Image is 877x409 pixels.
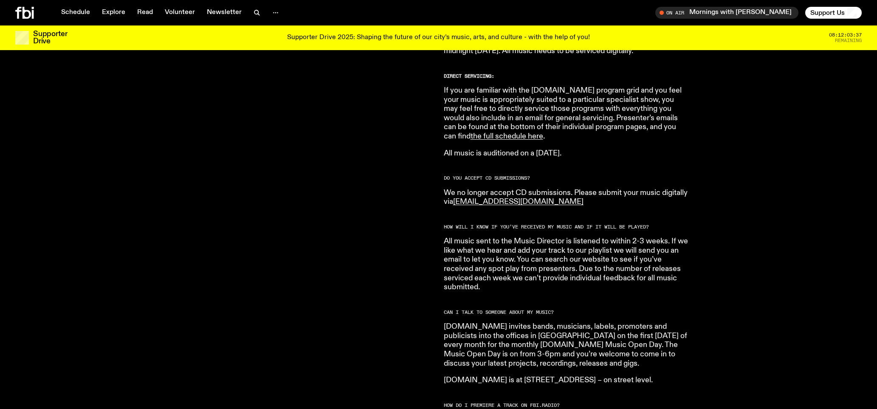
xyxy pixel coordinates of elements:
a: the full schedule here [471,133,543,140]
p: All music is auditioned on a [DATE]. [444,149,688,158]
a: Newsletter [202,7,247,19]
p: If you are familiar with the [DOMAIN_NAME] program grid and you feel your music is appropriately ... [444,86,688,141]
h2: DO YOU ACCEPT CD SUBMISSIONS? [444,176,688,181]
a: Read [132,7,158,19]
span: Support Us [810,9,845,17]
a: Volunteer [160,7,200,19]
button: Support Us [805,7,862,19]
strong: DIRECT SERVICING: [444,73,494,79]
p: [DOMAIN_NAME] invites bands, musicians, labels, promoters and publicists into the offices in [GEO... [444,322,688,368]
button: On AirMornings with [PERSON_NAME] [655,7,798,19]
h2: HOW DO I PREMIERE A TRACK ON FB i. RADIO? [444,403,688,408]
h3: Supporter Drive [33,31,67,45]
h2: HOW WILL I KNOW IF YOU’VE RECEIVED MY MUSIC AND IF IT WILL BE PLAYED? [444,225,688,229]
a: [EMAIL_ADDRESS][DOMAIN_NAME] [453,198,584,206]
p: Supporter Drive 2025: Shaping the future of our city’s music, arts, and culture - with the help o... [287,34,590,42]
p: We no longer accept CD submissions. Please submit your music digitally via [444,189,688,207]
span: Remaining [835,38,862,43]
h2: CAN I TALK TO SOMEONE ABOUT MY MUSIC? [444,310,688,315]
a: Explore [97,7,130,19]
a: Schedule [56,7,95,19]
span: 08:12:03:37 [829,33,862,37]
p: All music sent to the Music Director is listened to within 2-3 weeks. If we like what we hear and... [444,237,688,292]
p: [DOMAIN_NAME] is at [STREET_ADDRESS] – on street level. [444,376,688,385]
